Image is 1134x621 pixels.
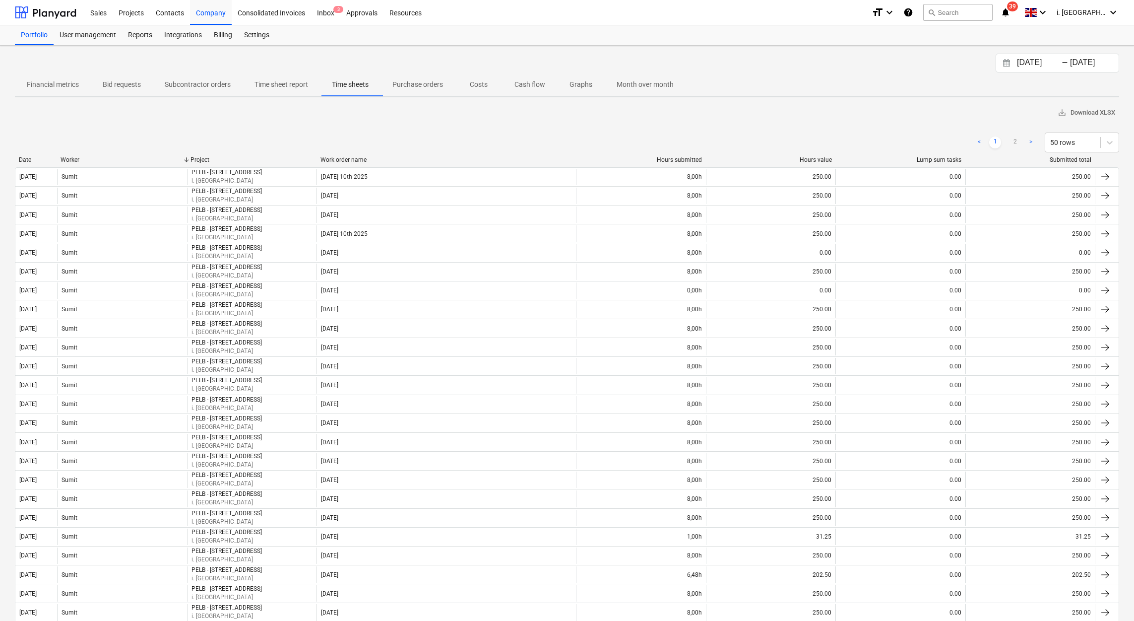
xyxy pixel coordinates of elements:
[903,6,913,18] i: Knowledge base
[191,404,262,413] p: i. [GEOGRAPHIC_DATA]
[687,211,702,218] span: 8,00 h
[191,252,262,261] p: i. [GEOGRAPHIC_DATA]
[321,439,338,446] div: [DATE]
[191,225,262,232] div: PELB - Castle lane, Moreton Valence, GL2 7NE
[1054,105,1119,121] button: Download XLSX
[467,79,491,90] p: Costs
[62,419,77,426] div: Sumit
[158,25,208,45] div: Integrations
[965,320,1095,337] div: 250.00
[1057,8,1106,16] span: i. [GEOGRAPHIC_DATA]
[208,25,238,45] a: Billing
[15,25,54,45] a: Portfolio
[191,434,262,441] div: PELB - Castle lane, Moreton Valence, GL2 7NE
[1084,573,1134,621] div: Chat Widget
[191,423,262,431] p: i. [GEOGRAPHIC_DATA]
[514,79,545,90] p: Cash flow
[191,490,262,497] div: PELB - Castle lane, Moreton Valence, GL2 7NE
[321,382,338,389] div: [DATE]
[321,249,338,256] div: [DATE]
[835,548,965,564] div: 0.00
[687,552,702,559] span: 8,00 h
[706,510,836,526] div: 250.00
[687,590,702,597] span: 8,00 h
[19,382,37,389] div: [DATE]
[706,169,836,185] div: 250.00
[835,396,965,413] div: 0.00
[321,514,338,521] div: [DATE]
[191,169,262,176] div: PELB - Castle lane, Moreton Valence, GL2 7NE
[835,453,965,469] div: 0.00
[835,169,965,185] div: 0.00
[191,442,262,450] p: i. [GEOGRAPHIC_DATA]
[62,552,77,559] div: Sumit
[191,548,262,554] div: PELB - Castle lane, Moreton Valence, GL2 7NE
[835,358,965,374] div: 0.00
[321,363,338,370] div: [DATE]
[27,79,79,90] p: Financial metrics
[191,510,262,517] div: PELB - Castle lane, Moreton Valence, GL2 7NE
[62,230,77,237] div: Sumit
[62,477,77,483] div: Sumit
[687,306,702,313] span: 8,00 h
[190,156,313,163] div: Project
[62,363,77,370] div: Sumit
[835,207,965,223] div: 0.00
[706,585,836,602] div: 250.00
[321,571,338,578] div: [DATE]
[1058,107,1115,119] span: Download XLSX
[392,79,443,90] p: Purchase orders
[191,339,262,346] div: PELB - Castle lane, Moreton Valence, GL2 7NE
[965,415,1095,431] div: 250.00
[687,458,702,465] span: 8,00 h
[191,282,262,289] div: PELB - Castle lane, Moreton Valence, GL2 7NE
[191,188,262,195] div: PELB - Castle lane, Moreton Valence, GL2 7NE
[165,79,231,90] p: Subcontractor orders
[687,249,702,256] span: 8,00 h
[191,461,262,469] p: i. [GEOGRAPHIC_DATA]
[191,177,262,185] p: i. [GEOGRAPHIC_DATA]
[19,230,37,237] div: [DATE]
[835,301,965,318] div: 0.00
[19,533,37,540] div: [DATE]
[923,4,993,21] button: Search
[835,320,965,337] div: 0.00
[191,301,262,308] div: PELB - Castle lane, Moreton Valence, GL2 7NE
[835,282,965,299] div: 0.00
[321,211,338,218] div: [DATE]
[835,510,965,526] div: 0.00
[687,401,702,408] span: 8,00 h
[191,366,262,374] p: i. [GEOGRAPHIC_DATA]
[687,382,702,389] span: 8,00 h
[973,137,985,148] a: Previous page
[191,585,262,592] div: PELB - Castle lane, Moreton Valence, GL2 7NE
[687,495,702,502] span: 8,00 h
[19,287,37,294] div: [DATE]
[191,555,262,564] p: i. [GEOGRAPHIC_DATA]
[580,156,702,163] div: Hours submitted
[687,325,702,332] span: 8,00 h
[62,590,77,597] div: Sumit
[1025,137,1037,148] a: Next page
[191,244,262,251] div: PELB - Castle lane, Moreton Valence, GL2 7NE
[191,537,262,545] p: i. [GEOGRAPHIC_DATA]
[321,287,338,294] div: [DATE]
[238,25,275,45] a: Settings
[687,609,702,616] span: 8,00 h
[19,268,37,275] div: [DATE]
[617,79,674,90] p: Month over month
[191,207,262,213] div: PELB - Castle lane, Moreton Valence, GL2 7NE
[320,156,572,163] div: Work order name
[321,268,338,275] div: [DATE]
[19,477,37,483] div: [DATE]
[965,604,1095,621] div: 250.00
[321,419,338,426] div: [DATE]
[19,192,37,199] div: [DATE]
[687,192,702,199] span: 8,00 h
[62,571,77,578] div: Sumit
[965,169,1095,185] div: 250.00
[706,566,836,583] div: 202.50
[965,434,1095,450] div: 250.00
[19,458,37,465] div: [DATE]
[321,458,338,465] div: [DATE]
